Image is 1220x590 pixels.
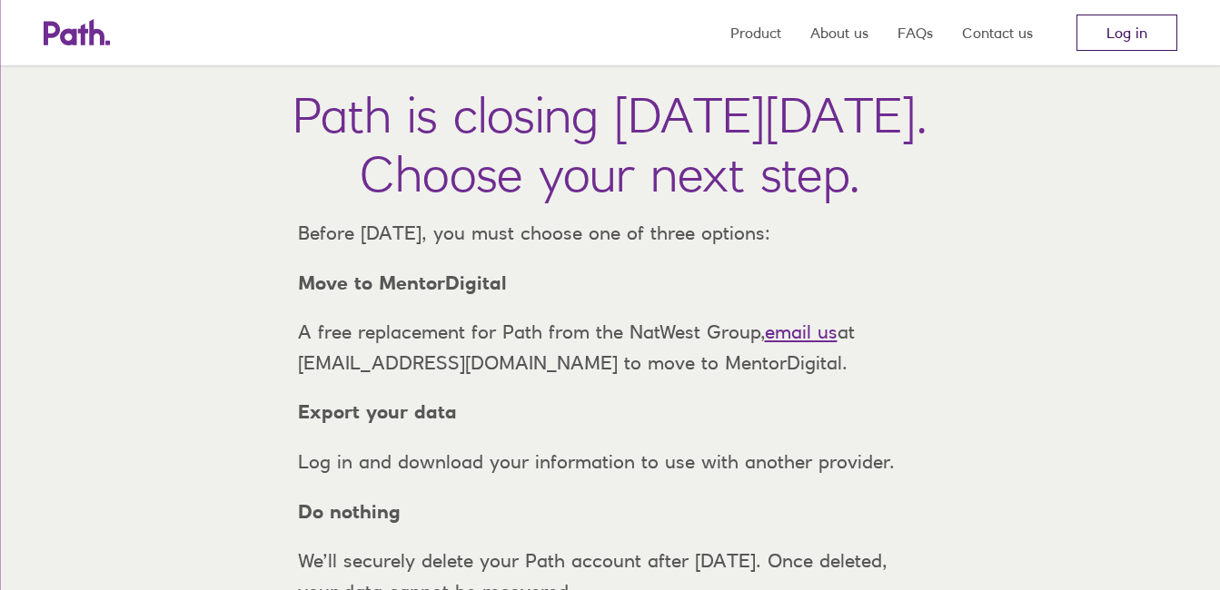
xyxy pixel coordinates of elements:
[298,271,507,294] strong: Move to MentorDigital
[293,85,927,203] h1: Path is closing [DATE][DATE]. Choose your next step.
[283,447,937,477] p: Log in and download your information to use with another provider.
[1076,15,1177,51] a: Log in
[298,400,457,423] strong: Export your data
[283,317,937,378] p: A free replacement for Path from the NatWest Group, at [EMAIL_ADDRESS][DOMAIN_NAME] to move to Me...
[283,218,937,249] p: Before [DATE], you must choose one of three options:
[765,320,838,343] a: email us
[298,500,401,523] strong: Do nothing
